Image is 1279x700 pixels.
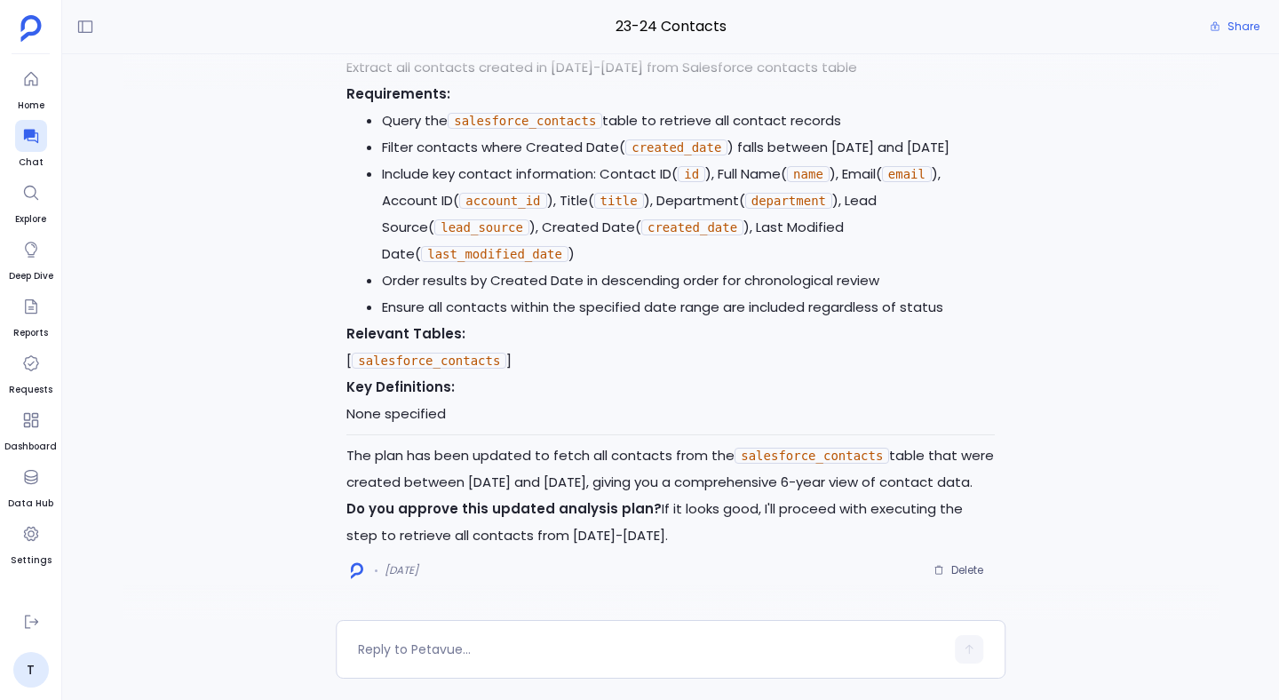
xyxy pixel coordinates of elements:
[594,193,644,209] code: title
[1199,14,1270,39] button: Share
[459,193,546,209] code: account_id
[8,497,53,511] span: Data Hub
[434,219,529,235] code: lead_source
[15,155,47,170] span: Chat
[346,499,662,518] strong: Do you approve this updated analysis plan?
[15,99,47,113] span: Home
[9,234,53,283] a: Deep Dive
[13,290,48,340] a: Reports
[9,347,52,397] a: Requests
[15,177,47,227] a: Explore
[448,113,602,129] code: salesforce_contacts
[382,134,995,161] li: Filter contacts where Created Date( ) falls between [DATE] and [DATE]
[346,84,450,103] strong: Requirements:
[8,461,53,511] a: Data Hub
[4,440,57,454] span: Dashboard
[382,294,995,321] li: Ensure all contacts within the specified date range are included regardless of status
[346,378,455,396] strong: Key Definitions:
[922,557,995,584] button: Delete
[352,353,506,369] code: salesforce_contacts
[13,326,48,340] span: Reports
[4,404,57,454] a: Dashboard
[9,269,53,283] span: Deep Dive
[351,562,363,579] img: logo
[1227,20,1259,34] span: Share
[11,553,52,568] span: Settings
[15,212,47,227] span: Explore
[421,246,568,262] code: last_modified_date
[336,15,1005,38] span: 23-24 Contacts
[346,321,995,374] p: [ ]
[346,442,995,496] p: The plan has been updated to fetch all contacts from the table that were created between [DATE] a...
[9,383,52,397] span: Requests
[882,166,932,182] code: email
[13,652,49,688] a: T
[15,120,47,170] a: Chat
[385,563,418,577] span: [DATE]
[346,324,465,343] strong: Relevant Tables:
[382,267,995,294] li: Order results by Created Date in descending order for chronological review
[625,139,727,155] code: created_date
[382,161,995,267] li: Include key contact information: Contact ID( ), Full Name( ), Email( ), Account ID( ), Title( ), ...
[678,166,705,182] code: id
[745,193,832,209] code: department
[20,15,42,42] img: petavue logo
[641,219,743,235] code: created_date
[951,563,983,577] span: Delete
[382,107,995,134] li: Query the table to retrieve all contact records
[11,518,52,568] a: Settings
[346,496,995,549] p: If it looks good, I'll proceed with executing the step to retrieve all contacts from [DATE]-[DATE].
[346,374,995,427] p: None specified
[787,166,830,182] code: name
[735,448,889,464] code: salesforce_contacts
[15,63,47,113] a: Home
